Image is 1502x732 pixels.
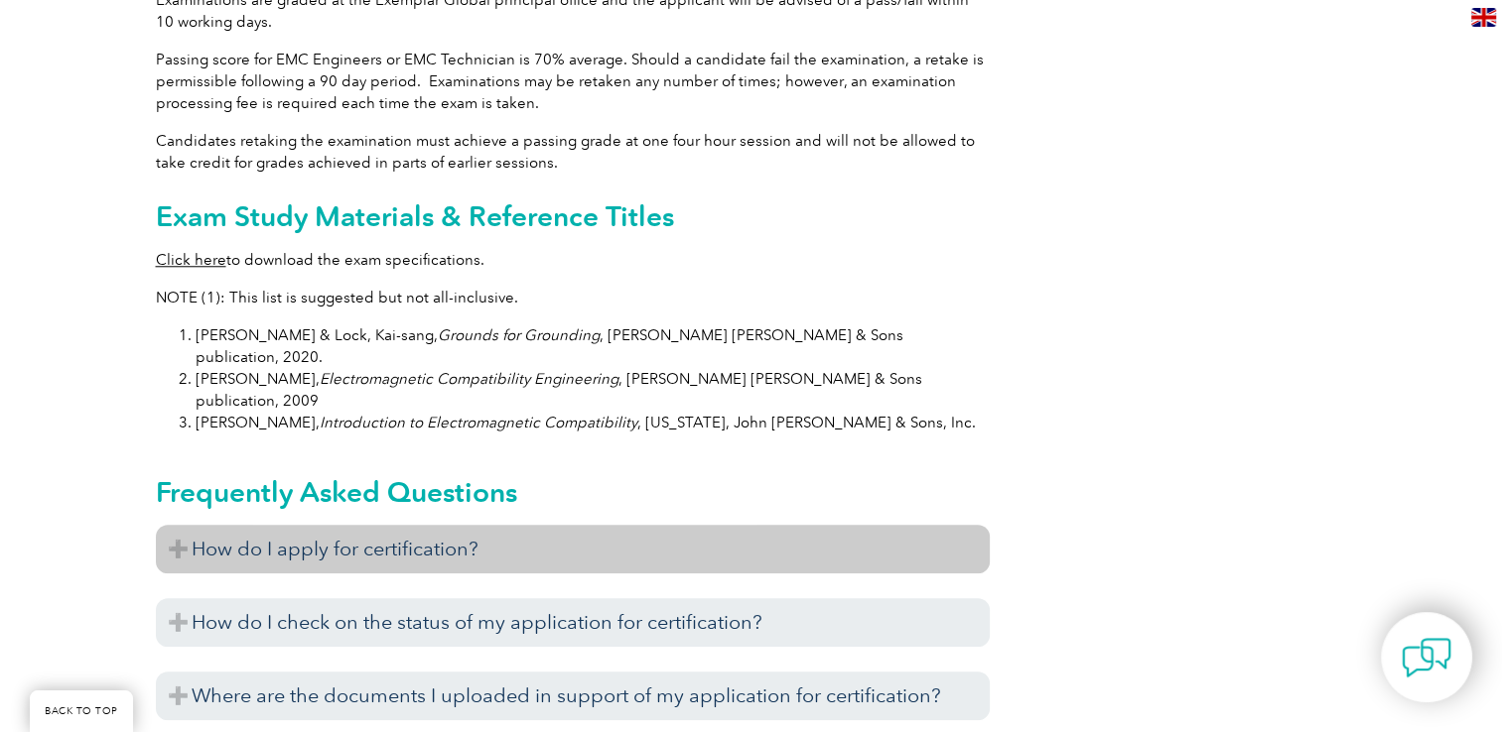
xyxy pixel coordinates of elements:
h3: How do I apply for certification? [156,525,990,573]
em: Introduction to Electromagnetic Compatibility [320,414,637,431]
li: [PERSON_NAME], , [US_STATE], John [PERSON_NAME] & Sons, Inc. [196,412,990,433]
img: contact-chat.png [1402,633,1451,682]
p: Candidates retaking the examination must achieve a passing grade at one four hour session and wil... [156,130,990,174]
p: to download the exam specifications. [156,249,990,271]
li: [PERSON_NAME], , [PERSON_NAME] [PERSON_NAME] & Sons publication, 2009 [196,368,990,412]
a: Click here [156,251,226,269]
p: Passing score for EMC Engineers or EMC Technician is 70% average. Should a candidate fail the exa... [156,49,990,114]
li: [PERSON_NAME] & Lock, Kai-sang, , [PERSON_NAME] [PERSON_NAME] & Sons publication, 2020. [196,324,990,368]
h2: Frequently Asked Questions [156,476,990,508]
h3: How do I check on the status of my application for certification? [156,598,990,647]
em: Electromagnetic Compatibility Engineering [320,370,618,388]
p: NOTE (1): This list is suggested but not all-inclusive. [156,287,990,308]
em: Grounds for Grounding [438,326,600,344]
img: en [1471,8,1496,27]
h3: Where are the documents I uploaded in support of my application for certification? [156,671,990,720]
h2: Exam Study Materials & Reference Titles [156,200,990,232]
a: BACK TO TOP [30,690,133,732]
